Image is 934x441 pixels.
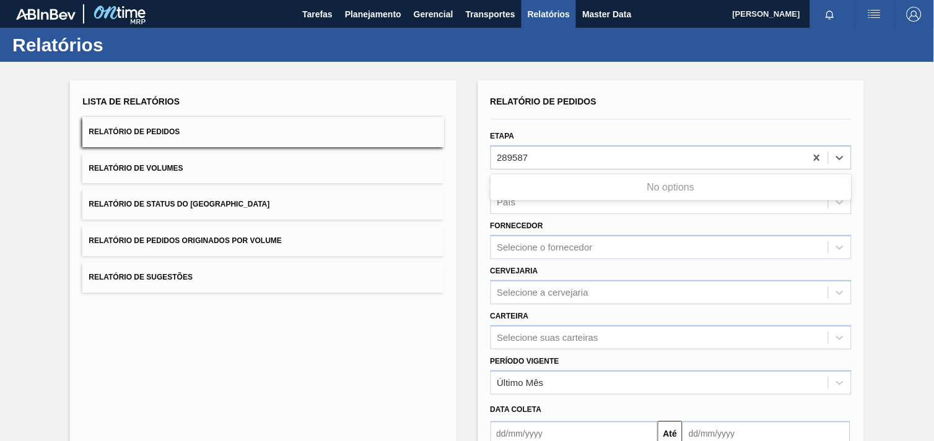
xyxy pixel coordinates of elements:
[82,117,443,147] button: Relatório de Pedidos
[89,200,269,208] span: Relatório de Status do [GEOGRAPHIC_DATA]
[810,6,850,23] button: Notificações
[491,312,529,320] label: Carteira
[582,7,631,22] span: Master Data
[491,267,538,275] label: Cervejaria
[89,273,193,281] span: Relatório de Sugestões
[82,153,443,184] button: Relatório de Volumes
[867,7,882,22] img: userActions
[491,132,515,140] label: Etapa
[82,96,180,106] span: Lista de Relatórios
[491,96,597,106] span: Relatório de Pedidos
[414,7,453,22] span: Gerencial
[528,7,570,22] span: Relatórios
[497,287,589,298] div: Selecione a cervejaria
[491,357,559,366] label: Período Vigente
[82,189,443,220] button: Relatório de Status do [GEOGRAPHIC_DATA]
[16,9,76,20] img: TNhmsLtSVTkK8tSr43FrP2fwEKptu5GPRR3wAAAABJRU5ErkJggg==
[12,38,232,52] h1: Relatórios
[491,221,543,230] label: Fornecedor
[497,242,593,253] div: Selecione o fornecedor
[89,236,282,245] span: Relatório de Pedidos Originados por Volume
[497,197,516,208] div: País
[345,7,401,22] span: Planejamento
[466,7,515,22] span: Transportes
[82,226,443,256] button: Relatório de Pedidos Originados por Volume
[302,7,333,22] span: Tarefas
[89,127,180,136] span: Relatório de Pedidos
[491,177,852,198] div: No options
[491,405,542,414] span: Data coleta
[497,377,544,388] div: Último Mês
[89,164,183,173] span: Relatório de Volumes
[497,332,598,343] div: Selecione suas carteiras
[907,7,922,22] img: Logout
[82,262,443,293] button: Relatório de Sugestões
